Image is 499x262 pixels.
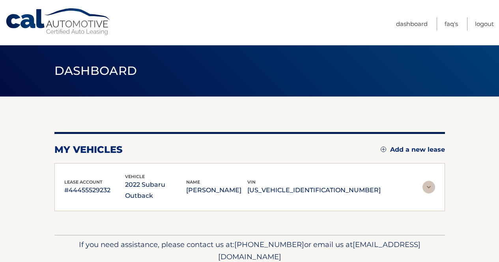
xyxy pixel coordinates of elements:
span: Dashboard [54,63,137,78]
a: Dashboard [396,17,428,30]
img: add.svg [381,147,386,152]
a: Add a new lease [381,146,445,154]
span: lease account [64,179,103,185]
span: name [186,179,200,185]
p: #44455529232 [64,185,125,196]
p: [US_VEHICLE_IDENTIFICATION_NUMBER] [247,185,381,196]
span: vehicle [125,174,145,179]
span: [PHONE_NUMBER] [234,240,304,249]
h2: my vehicles [54,144,123,156]
a: FAQ's [445,17,458,30]
a: Cal Automotive [5,8,112,36]
img: accordion-rest.svg [422,181,435,193]
a: Logout [475,17,494,30]
span: vin [247,179,256,185]
p: 2022 Subaru Outback [125,179,186,201]
p: [PERSON_NAME] [186,185,247,196]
